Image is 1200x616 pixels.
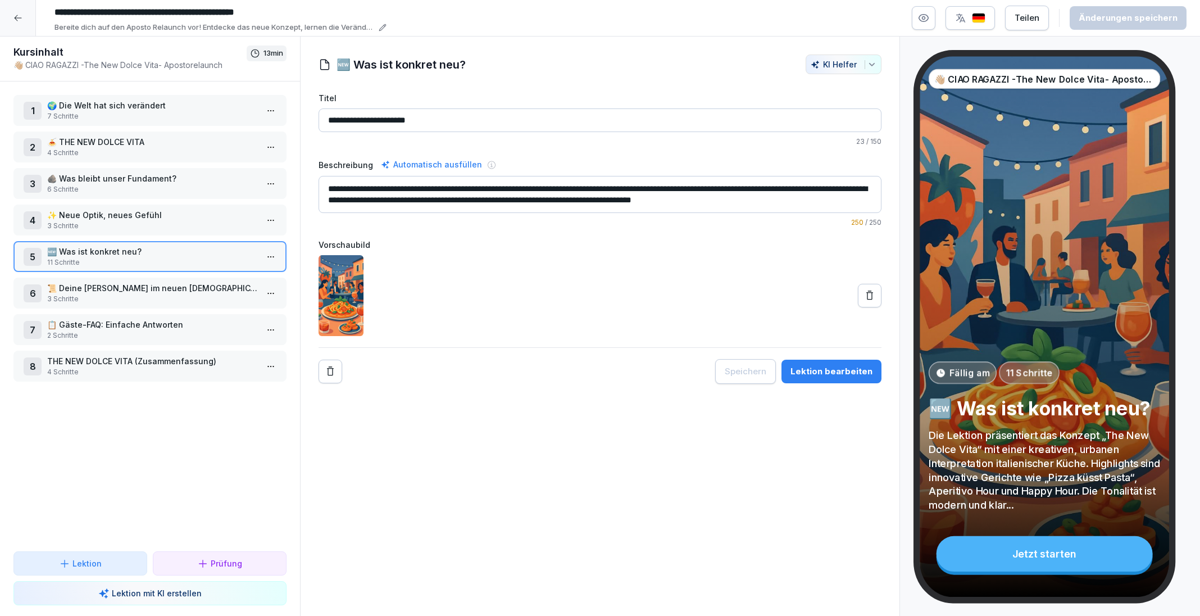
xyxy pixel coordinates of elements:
p: 4 Schritte [47,148,257,158]
div: 7📋 Gäste-FAQ: Einfache Antworten2 Schritte [13,314,287,345]
div: 3 [24,175,42,193]
div: 4 [24,211,42,229]
button: Lektion bearbeiten [781,360,881,383]
button: Speichern [715,359,776,384]
div: 7 [24,321,42,339]
p: 🪨 Was bleibt unser Fundament? [47,173,257,184]
label: Beschreibung [319,159,373,171]
p: 👋🏼 CIAO RAGAZZI -The New Dolce Vita- Apostorelaunch [934,73,1154,86]
p: 🆕 Was ist konkret neu? [47,246,257,257]
p: 4 Schritte [47,367,257,377]
div: 6 [24,284,42,302]
div: 3🪨 Was bleibt unser Fundament?6 Schritte [13,168,287,199]
button: Prüfung [153,551,287,576]
p: 🌍 Die Welt hat sich verändert [47,99,257,111]
button: Änderungen speichern [1070,6,1187,30]
p: 📜 Deine [PERSON_NAME] im neuen [DEMOGRAPHIC_DATA] [47,282,257,294]
p: Bereite dich auf den Aposto Relaunch vor! Entdecke das neue Konzept, lernen die Veränderungen ken... [54,22,375,33]
p: / 250 [319,218,881,228]
div: 4✨ Neue Optik, neues Gefühl3 Schritte [13,205,287,235]
div: Automatisch ausfüllen [379,158,484,171]
button: Lektion [13,551,147,576]
span: 23 [856,137,865,146]
div: 5 [24,248,42,266]
div: Jetzt starten [937,536,1153,572]
p: ✨ Neue Optik, neues Gefühl [47,209,257,221]
p: 🍝 THE NEW DOLCE VITA [47,136,257,148]
div: Speichern [725,365,766,378]
img: de.svg [972,13,985,24]
div: 8THE NEW DOLCE VITA (Zusammenfassung)4 Schritte [13,351,287,382]
p: 📋 Gäste-FAQ: Einfache Antworten [47,319,257,330]
h1: Kursinhalt [13,46,247,59]
div: 8 [24,357,42,375]
div: 6📜 Deine [PERSON_NAME] im neuen [DEMOGRAPHIC_DATA]3 Schritte [13,278,287,309]
div: Lektion bearbeiten [790,365,872,378]
div: 5🆕 Was ist konkret neu?11 Schritte [13,241,287,272]
p: 13 min [263,48,283,59]
div: Änderungen speichern [1079,12,1178,24]
p: / 150 [319,137,881,147]
button: Remove [319,360,342,383]
p: 11 Schritte [1006,366,1052,379]
p: Prüfung [211,558,242,569]
p: 3 Schritte [47,294,257,304]
div: KI Helfer [811,60,876,69]
button: KI Helfer [806,55,881,74]
div: 2 [24,138,42,156]
p: 2 Schritte [47,330,257,341]
p: 6 Schritte [47,184,257,194]
p: 7 Schritte [47,111,257,121]
p: Lektion mit KI erstellen [112,587,202,599]
div: 1 [24,102,42,120]
p: 11 Schritte [47,257,257,268]
p: THE NEW DOLCE VITA (Zusammenfassung) [47,355,257,367]
label: Titel [319,92,881,104]
div: 1🌍 Die Welt hat sich verändert7 Schritte [13,95,287,126]
div: 2🍝 THE NEW DOLCE VITA4 Schritte [13,132,287,162]
p: Fällig am [949,366,989,379]
button: Lektion mit KI erstellen [13,581,287,605]
label: Vorschaubild [319,239,881,251]
p: Lektion [72,558,102,569]
img: f6v4ctbazk6lbu38o9h2349x.png [319,255,363,336]
p: Die Lektion präsentiert das Konzept „The New Dolce Vita“ mit einer kreativen, urbanen Interpretat... [929,428,1160,512]
div: Teilen [1015,12,1039,24]
p: 3 Schritte [47,221,257,231]
p: 🆕 Was ist konkret neu? [929,396,1160,420]
span: 250 [851,218,863,227]
button: Teilen [1005,6,1049,30]
h1: 🆕 Was ist konkret neu? [337,56,466,73]
p: 👋🏼 CIAO RAGAZZI -The New Dolce Vita- Apostorelaunch [13,59,247,71]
